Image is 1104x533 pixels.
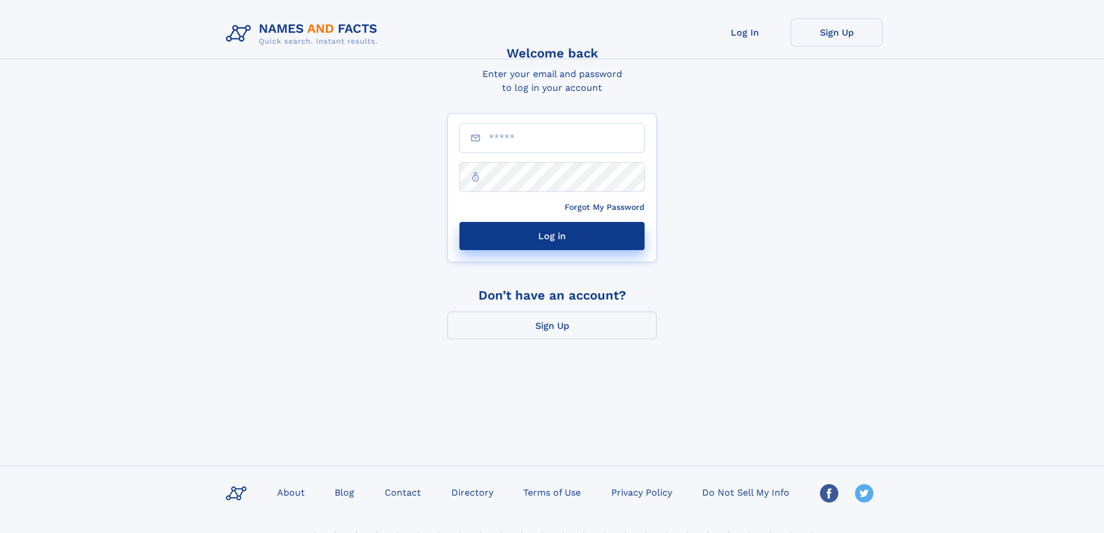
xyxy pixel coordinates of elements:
[447,312,657,339] a: Sign Up
[447,67,657,95] div: Enter your email and password to log in your account
[221,18,387,49] img: Logo Names and Facts
[380,484,425,500] a: Contact
[330,484,359,500] a: Blog
[699,18,791,47] a: Log In
[273,484,309,500] a: About
[535,316,569,336] div: Sign Up
[697,484,794,500] a: Do Not Sell My Info
[820,484,838,503] img: Facebook
[791,18,883,47] a: Sign Up
[855,484,873,503] img: Twitter
[607,484,677,500] a: Privacy Policy
[519,484,585,500] a: Terms of Use
[447,484,498,500] a: Directory
[565,201,645,214] a: Forgot My Password
[459,222,645,250] button: Log in
[447,288,657,302] div: Don’t have an account?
